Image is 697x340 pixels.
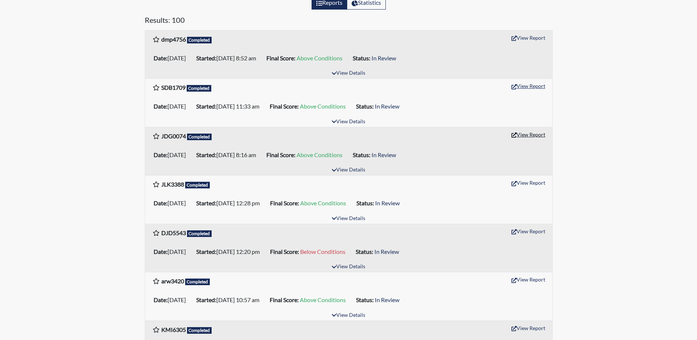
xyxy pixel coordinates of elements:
[375,296,399,303] span: In Review
[270,199,299,206] b: Final Score:
[508,129,549,140] button: View Report
[270,296,299,303] b: Final Score:
[154,199,168,206] b: Date:
[154,151,168,158] b: Date:
[145,15,553,27] h5: Results: 100
[185,182,210,188] span: Completed
[187,327,212,334] span: Completed
[328,165,369,175] button: View Details
[375,103,399,110] span: In Review
[297,54,342,61] span: Above Conditions
[151,149,193,161] li: [DATE]
[151,100,193,112] li: [DATE]
[151,52,193,64] li: [DATE]
[193,52,263,64] li: [DATE] 8:52 am
[154,54,168,61] b: Date:
[356,248,373,255] b: Status:
[356,296,374,303] b: Status:
[185,279,210,285] span: Completed
[371,151,396,158] span: In Review
[508,322,549,334] button: View Report
[508,177,549,188] button: View Report
[300,103,346,110] span: Above Conditions
[161,277,184,284] b: arw3420
[151,246,193,258] li: [DATE]
[193,246,267,258] li: [DATE] 12:20 pm
[196,296,216,303] b: Started:
[353,151,370,158] b: Status:
[270,248,299,255] b: Final Score:
[375,199,400,206] span: In Review
[154,248,168,255] b: Date:
[300,199,346,206] span: Above Conditions
[300,296,346,303] span: Above Conditions
[193,149,263,161] li: [DATE] 8:16 am
[374,248,399,255] span: In Review
[266,151,295,158] b: Final Score:
[328,311,369,320] button: View Details
[196,248,216,255] b: Started:
[196,54,216,61] b: Started:
[196,151,216,158] b: Started:
[356,103,374,110] b: Status:
[196,199,216,206] b: Started:
[328,68,369,78] button: View Details
[328,262,369,272] button: View Details
[187,85,212,92] span: Completed
[196,103,216,110] b: Started:
[297,151,342,158] span: Above Conditions
[161,229,186,236] b: DJD5543
[193,100,267,112] li: [DATE] 11:33 am
[266,54,295,61] b: Final Score:
[300,248,345,255] span: Below Conditions
[508,274,549,285] button: View Report
[508,32,549,43] button: View Report
[193,294,267,306] li: [DATE] 10:57 am
[193,197,267,209] li: [DATE] 12:28 pm
[371,54,396,61] span: In Review
[161,84,186,91] b: SDB1709
[161,132,186,139] b: JDG0074
[187,230,212,237] span: Completed
[187,134,212,140] span: Completed
[151,294,193,306] li: [DATE]
[353,54,370,61] b: Status:
[270,103,299,110] b: Final Score:
[154,296,168,303] b: Date:
[328,117,369,127] button: View Details
[161,36,186,43] b: dmp4756
[508,80,549,92] button: View Report
[187,37,212,43] span: Completed
[328,214,369,224] button: View Details
[356,199,374,206] b: Status:
[508,226,549,237] button: View Report
[161,326,186,333] b: KMI6305
[151,197,193,209] li: [DATE]
[154,103,168,110] b: Date:
[161,181,184,188] b: JLK3388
